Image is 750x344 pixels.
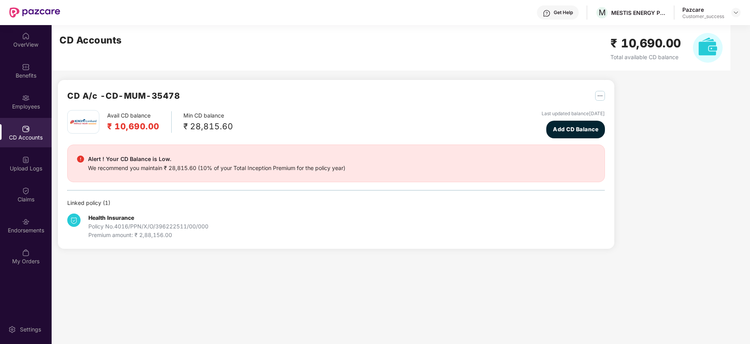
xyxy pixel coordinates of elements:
img: svg+xml;base64,PHN2ZyBpZD0iQ0RfQWNjb3VudHMiIGRhdGEtbmFtZT0iQ0QgQWNjb3VudHMiIHhtbG5zPSJodHRwOi8vd3... [22,125,30,133]
img: svg+xml;base64,PHN2ZyBpZD0iQmVuZWZpdHMiIHhtbG5zPSJodHRwOi8vd3d3LnczLm9yZy8yMDAwL3N2ZyIgd2lkdGg9Ij... [22,63,30,71]
img: icici.png [68,117,98,127]
h2: ₹ 10,690.00 [610,34,681,53]
div: Get Help [554,9,573,16]
div: Min CD balance [183,111,233,133]
span: M [599,8,606,17]
div: We recommend you maintain ₹ 28,815.60 (10% of your Total Inception Premium for the policy year) [88,164,345,172]
div: ₹ 28,815.60 [183,120,233,133]
img: svg+xml;base64,PHN2ZyBpZD0iSGVscC0zMngzMiIgeG1sbnM9Imh0dHA6Ly93d3cudzMub3JnLzIwMDAvc3ZnIiB3aWR0aD... [543,9,551,17]
img: svg+xml;base64,PHN2ZyB4bWxucz0iaHR0cDovL3d3dy53My5vcmcvMjAwMC9zdmciIHdpZHRoPSIzNCIgaGVpZ2h0PSIzNC... [67,214,81,227]
img: svg+xml;base64,PHN2ZyBpZD0iVXBsb2FkX0xvZ3MiIGRhdGEtbmFtZT0iVXBsb2FkIExvZ3MiIHhtbG5zPSJodHRwOi8vd3... [22,156,30,164]
span: Add CD Balance [553,125,598,134]
div: Policy No. 4016/PPN/X/O/396222511/00/000 [88,222,208,231]
img: svg+xml;base64,PHN2ZyBpZD0iRGFuZ2VyX2FsZXJ0IiBkYXRhLW5hbWU9IkRhbmdlciBhbGVydCIgeG1sbnM9Imh0dHA6Ly... [77,156,84,163]
h2: CD A/c - CD-MUM-35478 [67,89,180,102]
img: svg+xml;base64,PHN2ZyBpZD0iQ2xhaW0iIHhtbG5zPSJodHRwOi8vd3d3LnczLm9yZy8yMDAwL3N2ZyIgd2lkdGg9IjIwIi... [22,187,30,195]
img: svg+xml;base64,PHN2ZyBpZD0iU2V0dGluZy0yMHgyMCIgeG1sbnM9Imh0dHA6Ly93d3cudzMub3JnLzIwMDAvc3ZnIiB3aW... [8,326,16,333]
img: svg+xml;base64,PHN2ZyBpZD0iTXlfT3JkZXJzIiBkYXRhLW5hbWU9Ik15IE9yZGVycyIgeG1sbnM9Imh0dHA6Ly93d3cudz... [22,249,30,257]
div: Alert ! Your CD Balance is Low. [88,154,345,164]
img: svg+xml;base64,PHN2ZyB4bWxucz0iaHR0cDovL3d3dy53My5vcmcvMjAwMC9zdmciIHdpZHRoPSIyNSIgaGVpZ2h0PSIyNS... [595,91,605,101]
div: Customer_success [682,13,724,20]
img: New Pazcare Logo [9,7,60,18]
div: Avail CD balance [107,111,172,133]
div: Last updated balance [DATE] [542,110,605,118]
div: Premium amount: ₹ 2,88,156.00 [88,231,208,239]
div: Linked policy ( 1 ) [67,199,605,207]
img: svg+xml;base64,PHN2ZyB4bWxucz0iaHR0cDovL3d3dy53My5vcmcvMjAwMC9zdmciIHhtbG5zOnhsaW5rPSJodHRwOi8vd3... [693,33,723,63]
div: MESTIS ENERGY PRIVATE LIMITED [611,9,666,16]
div: Settings [18,326,43,333]
div: Pazcare [682,6,724,13]
span: Total available CD balance [610,54,678,60]
h2: CD Accounts [59,33,122,48]
img: svg+xml;base64,PHN2ZyBpZD0iRHJvcGRvd24tMzJ4MzIiIHhtbG5zPSJodHRwOi8vd3d3LnczLm9yZy8yMDAwL3N2ZyIgd2... [733,9,739,16]
img: svg+xml;base64,PHN2ZyBpZD0iRW5kb3JzZW1lbnRzIiB4bWxucz0iaHR0cDovL3d3dy53My5vcmcvMjAwMC9zdmciIHdpZH... [22,218,30,226]
h2: ₹ 10,690.00 [107,120,160,133]
img: svg+xml;base64,PHN2ZyBpZD0iRW1wbG95ZWVzIiB4bWxucz0iaHR0cDovL3d3dy53My5vcmcvMjAwMC9zdmciIHdpZHRoPS... [22,94,30,102]
b: Health Insurance [88,214,134,221]
button: Add CD Balance [546,121,605,138]
img: svg+xml;base64,PHN2ZyBpZD0iSG9tZSIgeG1sbnM9Imh0dHA6Ly93d3cudzMub3JnLzIwMDAvc3ZnIiB3aWR0aD0iMjAiIG... [22,32,30,40]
